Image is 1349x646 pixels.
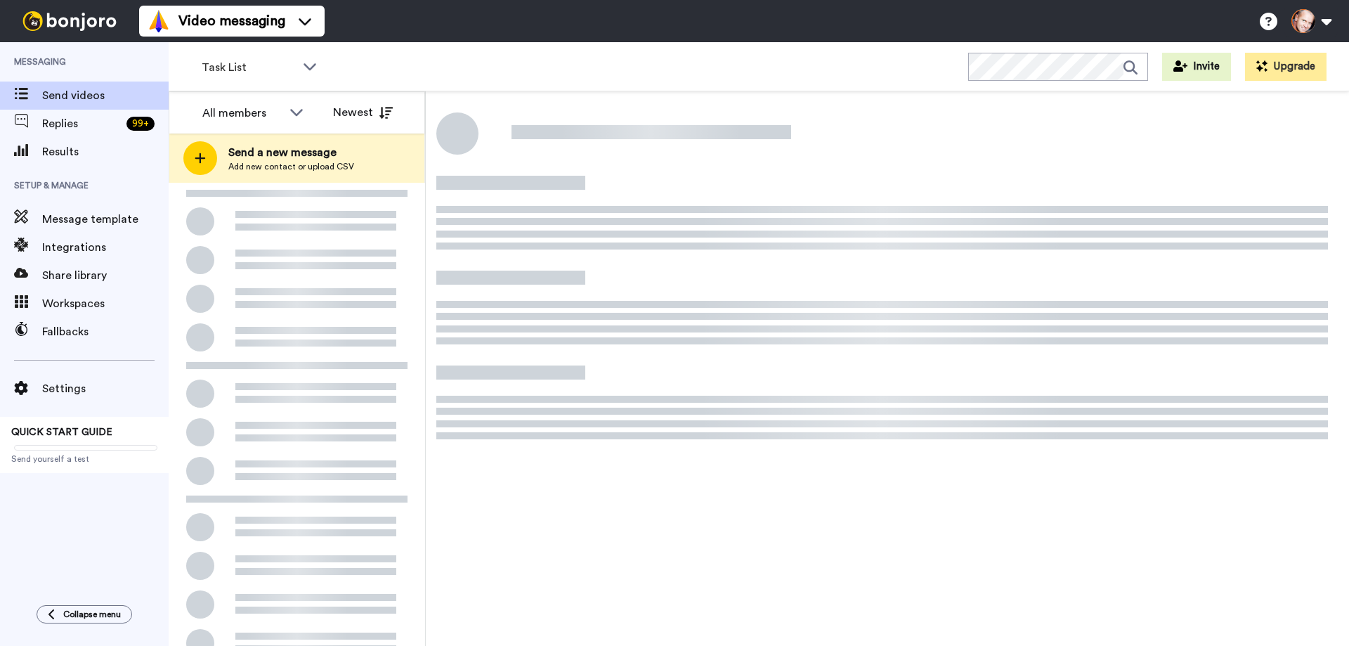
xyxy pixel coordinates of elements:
button: Collapse menu [37,605,132,624]
span: Task List [202,59,296,76]
span: Share library [42,267,169,284]
span: QUICK START GUIDE [11,427,112,437]
span: Replies [42,115,121,132]
span: Send videos [42,87,169,104]
span: Send a new message [228,144,354,161]
img: bj-logo-header-white.svg [17,11,122,31]
span: Fallbacks [42,323,169,340]
button: Upgrade [1245,53,1327,81]
span: Settings [42,380,169,397]
img: vm-color.svg [148,10,170,32]
span: Integrations [42,239,169,256]
span: Results [42,143,169,160]
div: 99 + [126,117,155,131]
span: Add new contact or upload CSV [228,161,354,172]
span: Collapse menu [63,609,121,620]
span: Message template [42,211,169,228]
span: Send yourself a test [11,453,157,465]
span: Video messaging [178,11,285,31]
button: Newest [322,98,403,127]
button: Invite [1162,53,1231,81]
div: All members [202,105,282,122]
span: Workspaces [42,295,169,312]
